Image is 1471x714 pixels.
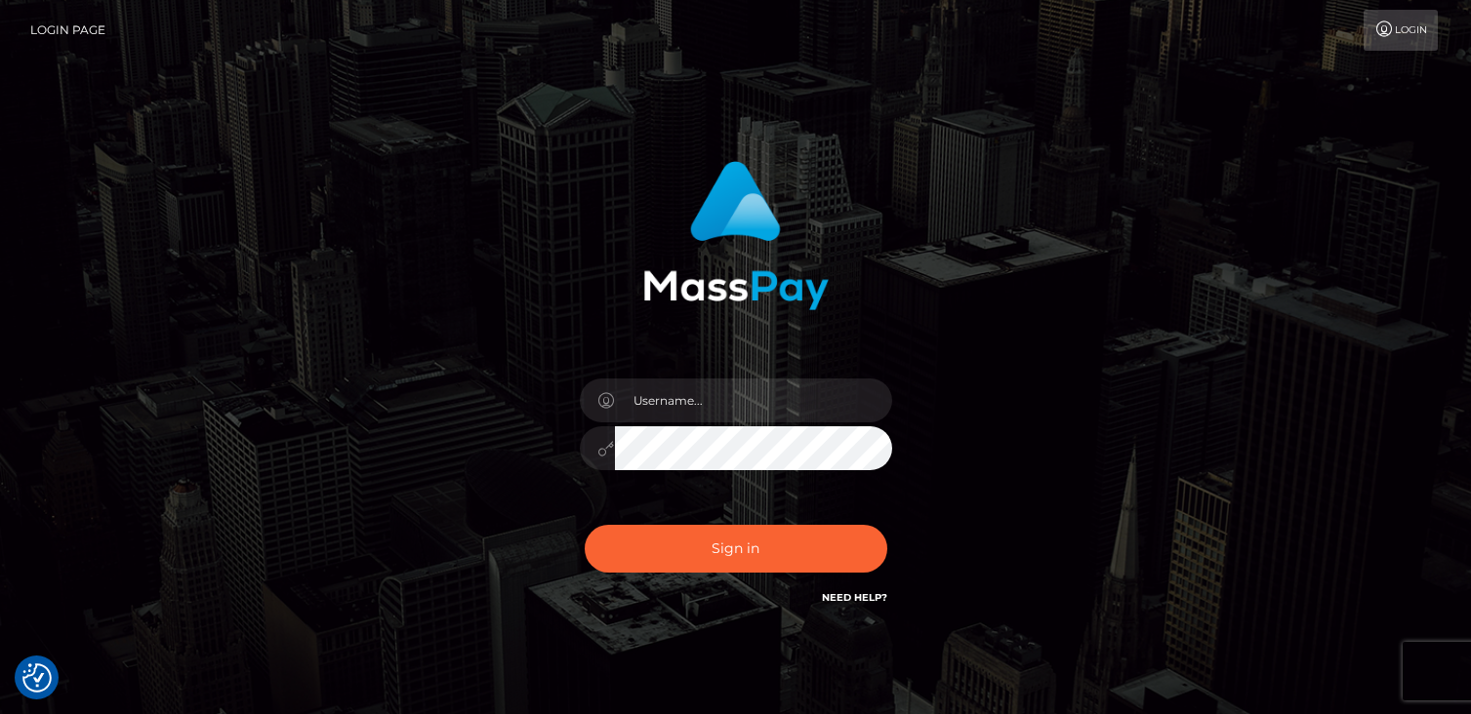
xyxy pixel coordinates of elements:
a: Login [1364,10,1438,51]
img: Revisit consent button [22,663,52,693]
img: MassPay Login [643,161,829,310]
button: Consent Preferences [22,663,52,693]
a: Need Help? [822,591,887,604]
input: Username... [615,378,892,422]
a: Login Page [30,10,105,51]
button: Sign in [585,525,887,573]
